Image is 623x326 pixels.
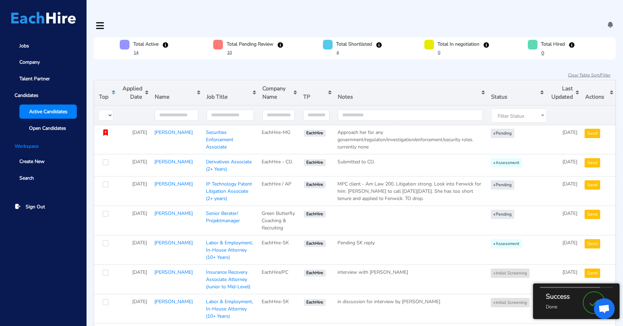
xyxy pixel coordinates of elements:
[132,269,147,275] span: [DATE]
[541,50,544,56] u: 0
[132,181,147,187] span: [DATE]
[262,181,291,187] span: EachHire / AP
[132,298,147,305] span: [DATE]
[19,105,77,119] a: Active Candidates
[133,41,159,47] h6: Total Active
[262,269,288,275] span: EachHire/PC
[337,298,440,305] span: in discussion for interview by [PERSON_NAME]
[227,50,232,55] u: 10
[227,41,273,47] h6: Total Pending Review
[206,181,252,202] a: IP Technology Patent Litigation Associate (2+ years)
[336,41,372,47] h6: Total Shortlisted
[262,129,290,136] span: EachHire-MG
[541,41,565,47] h6: Total Hired
[206,129,233,150] a: Securities Enforcement Associate
[546,292,570,301] h2: Success
[262,210,295,231] span: Green Butterfly Coaching & Recruiting
[585,180,600,190] button: Send
[491,298,530,307] button: Initial Screening
[134,50,138,55] u: 14
[585,129,600,138] button: Send
[132,239,147,246] span: [DATE]
[491,269,530,278] button: Initial Screening
[262,159,292,165] span: EachHire - CD
[546,303,570,310] p: Done
[336,50,339,55] u: 4
[206,239,253,261] a: Labor & Employment, In-House Attorney (10+ Years)
[491,239,522,248] button: Assessment
[10,55,77,70] a: Company
[10,171,77,185] a: Search
[491,158,522,167] button: Assessment
[19,58,40,66] span: Company
[304,130,326,137] span: EachHire
[562,129,577,136] span: [DATE]
[132,129,147,136] span: [DATE]
[304,240,326,247] span: EachHire
[19,42,29,49] span: Jobs
[585,210,600,219] button: Send
[336,49,339,56] button: 4
[154,159,193,165] a: [PERSON_NAME]
[304,211,326,218] span: EachHire
[10,143,77,150] li: Workspace
[585,269,600,278] button: Send
[206,159,252,172] a: Derivatives Associate (2+ Years)
[568,72,611,79] button: Clear Table Sort/Filter
[337,159,374,165] span: Submitted to CD.
[491,210,514,219] button: Pending
[154,298,193,305] a: [PERSON_NAME]
[10,72,77,86] a: Talent Partner
[562,159,577,165] span: [DATE]
[19,121,77,135] a: Open Candidates
[154,129,193,136] a: [PERSON_NAME]
[132,159,147,165] span: [DATE]
[19,158,45,165] span: Create New
[568,72,611,78] u: Clear Table Sort/Filter
[304,159,326,166] span: EachHire
[26,203,45,210] span: Sign Out
[29,125,66,132] span: Open Candidates
[337,129,473,150] span: Approach her for any government/regulaton/investigation/enforcement/security roles. currently none
[585,158,600,167] button: Send
[19,174,34,182] span: Search
[227,49,232,56] button: 10
[304,299,326,306] span: EachHire
[154,181,193,187] a: [PERSON_NAME]
[562,210,577,217] span: [DATE]
[206,210,240,224] a: Senior Berater/ Projektmanager
[206,298,253,319] a: Labor & Employment, In-House Attorney (10+ Years)
[11,12,76,24] img: Logo
[491,180,514,190] button: Pending
[337,269,408,275] span: interview with [PERSON_NAME]
[10,39,77,53] a: Jobs
[562,269,577,275] span: [DATE]
[304,270,326,277] span: EachHire
[562,239,577,246] span: [DATE]
[10,155,77,169] a: Create New
[585,239,600,248] button: Send
[594,298,615,319] a: Open chat
[562,181,577,187] span: [DATE]
[337,181,481,202] span: MPC client - Am Law 200, Litigation strong. Look into Fenwick for him. [PERSON_NAME] to call [DAT...
[154,239,193,246] a: [PERSON_NAME]
[154,210,193,217] a: [PERSON_NAME]
[498,112,524,120] span: Filter Status
[541,49,544,57] button: 0
[132,210,147,217] span: [DATE]
[19,75,50,82] span: Talent Partner
[29,108,67,115] span: Active Candidates
[438,50,440,55] u: 0
[491,129,514,138] button: Pending
[304,181,326,188] span: EachHire
[437,49,441,56] button: 0
[133,49,139,56] button: 14
[154,269,193,275] a: [PERSON_NAME]
[337,239,375,246] span: Pending SK reply
[262,298,289,305] span: EachHire-SK
[10,88,77,102] span: Candidates
[206,269,250,290] a: Insurance Recovery Associate Attorney (Junior to Mid-Level)
[437,41,479,47] h6: Total In negotiation
[262,239,289,246] span: EachHire-SK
